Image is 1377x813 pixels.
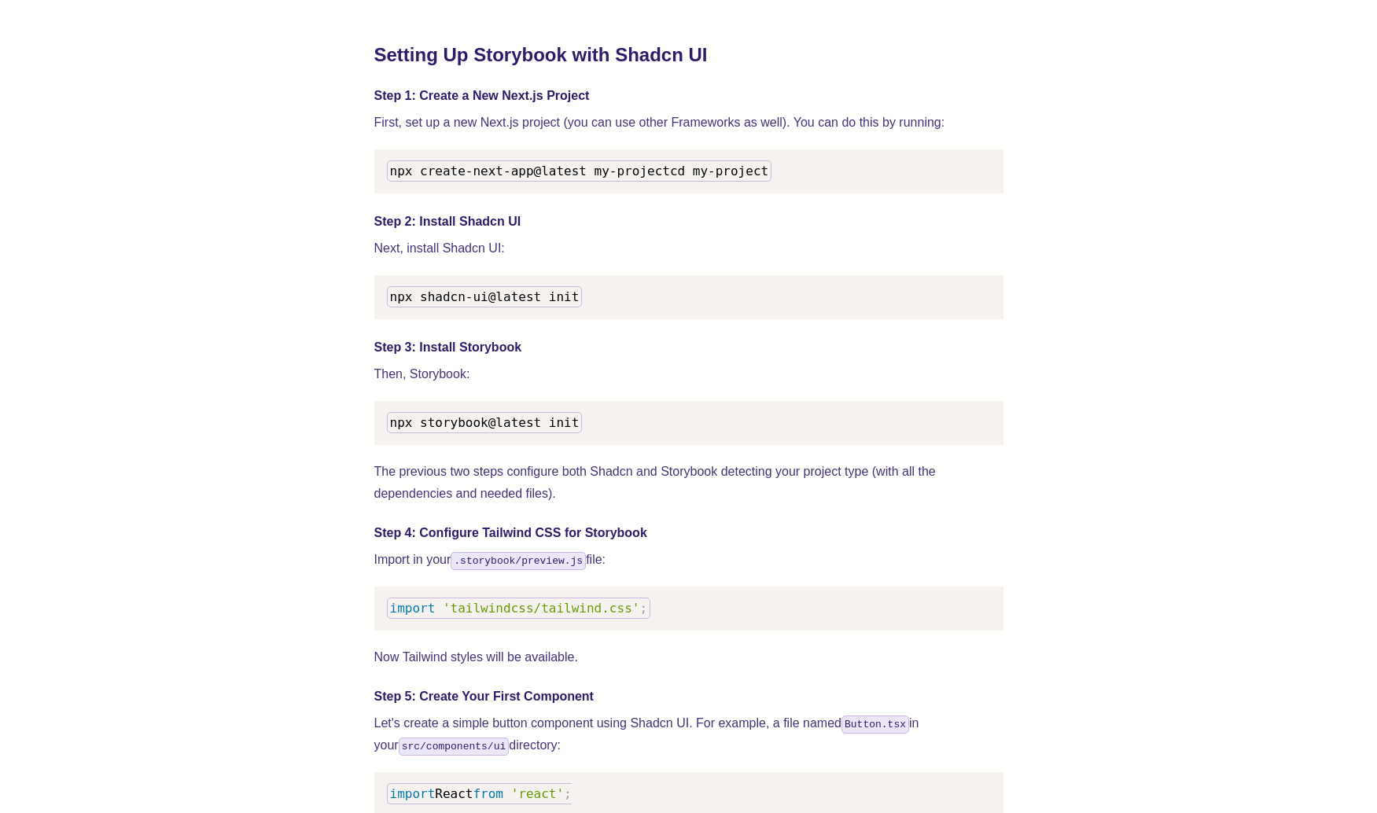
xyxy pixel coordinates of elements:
[387,160,772,182] code: cd my-project
[374,363,1003,385] p: Then, Storybook:
[390,164,670,178] span: npx create-next-app@latest my-project
[374,461,1003,505] p: The previous two steps configure both Shadcn and Storybook detecting your project type (with all ...
[390,289,580,304] span: npx shadcn-ui@latest init
[435,786,473,801] span: React
[374,42,1003,68] h2: Setting Up Storybook with Shadcn UI
[374,237,1003,259] p: Next, install Shadcn UI:
[374,549,1003,571] p: Import in your file:
[390,415,580,430] span: npx storybook@latest init
[443,601,639,616] span: 'tailwindcss/tailwind.css'
[374,687,1003,706] h4: Step 5: Create Your First Component
[473,786,503,801] span: from
[841,716,909,734] code: Button.tsx
[511,786,564,801] span: 'react'
[374,338,1003,357] h4: Step 3: Install Storybook
[374,712,1003,756] p: Let's create a simple button component using Shadcn UI. For example, a file named in your directory:
[374,524,1003,543] h4: Step 4: Configure Tailwind CSS for Storybook
[374,86,1003,105] h4: Step 1: Create a New Next.js Project
[390,786,436,801] span: import
[374,212,1003,231] h4: Step 2: Install Shadcn UI
[451,552,586,570] code: .storybook/preview.js
[639,601,647,616] span: ;
[374,112,1003,134] p: First, set up a new Next.js project (you can use other Frameworks as well). You can do this by ru...
[564,786,572,801] span: ;
[399,738,510,756] code: src/components/ui
[374,646,1003,668] p: Now Tailwind styles will be available.
[390,601,436,616] span: import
